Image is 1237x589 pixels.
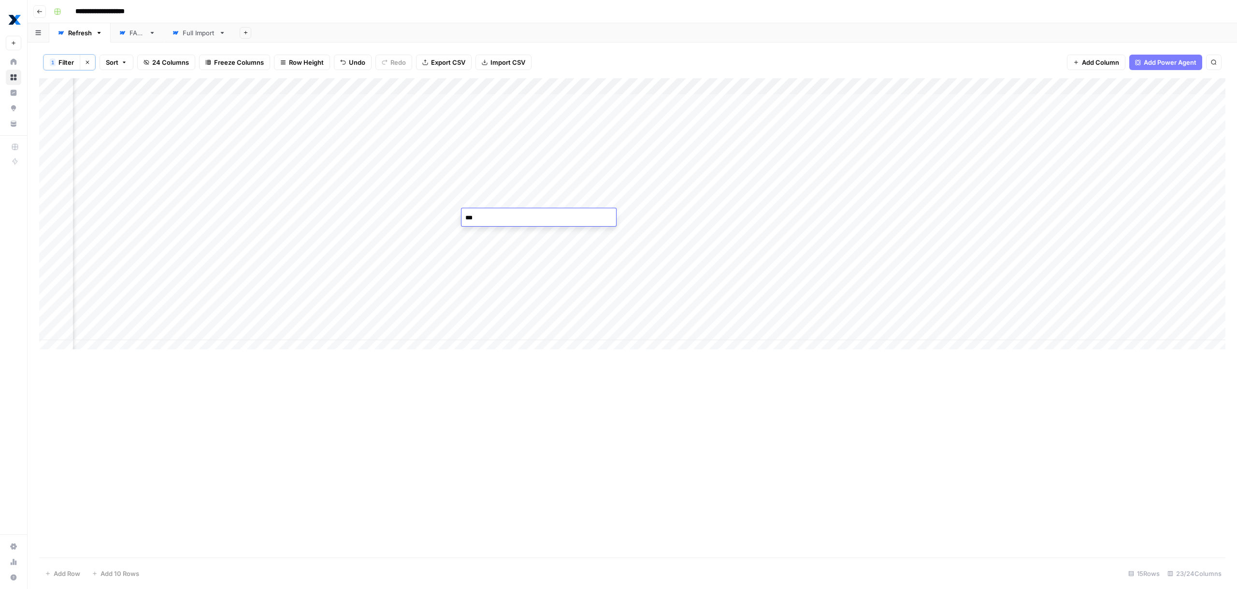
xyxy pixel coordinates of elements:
span: Add 10 Rows [101,569,139,578]
span: Export CSV [431,57,465,67]
button: Freeze Columns [199,55,270,70]
div: 15 Rows [1124,566,1164,581]
a: Opportunities [6,101,21,116]
span: Add Column [1082,57,1119,67]
a: Usage [6,554,21,570]
div: Refresh [68,28,92,38]
button: Export CSV [416,55,472,70]
a: FAQs [111,23,164,43]
button: Add Column [1067,55,1125,70]
span: Filter [58,57,74,67]
span: Freeze Columns [214,57,264,67]
button: Redo [375,55,412,70]
span: 1 [51,58,54,66]
div: 1 [50,58,56,66]
span: Redo [390,57,406,67]
span: Sort [106,57,118,67]
button: Help + Support [6,570,21,585]
span: Import CSV [490,57,525,67]
div: Full Import [183,28,215,38]
a: Insights [6,85,21,101]
button: Undo [334,55,372,70]
a: Full Import [164,23,234,43]
span: Row Height [289,57,324,67]
span: Add Row [54,569,80,578]
button: Add Power Agent [1129,55,1202,70]
span: 24 Columns [152,57,189,67]
span: Undo [349,57,365,67]
a: Refresh [49,23,111,43]
button: Add Row [39,566,86,581]
a: Home [6,54,21,70]
div: FAQs [129,28,145,38]
span: Add Power Agent [1144,57,1196,67]
a: Your Data [6,116,21,131]
button: Workspace: MaintainX [6,8,21,32]
button: Sort [100,55,133,70]
button: Add 10 Rows [86,566,145,581]
a: Browse [6,70,21,85]
button: 1Filter [43,55,80,70]
div: 23/24 Columns [1164,566,1225,581]
button: Import CSV [475,55,532,70]
img: MaintainX Logo [6,11,23,29]
button: 24 Columns [137,55,195,70]
a: Settings [6,539,21,554]
button: Row Height [274,55,330,70]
